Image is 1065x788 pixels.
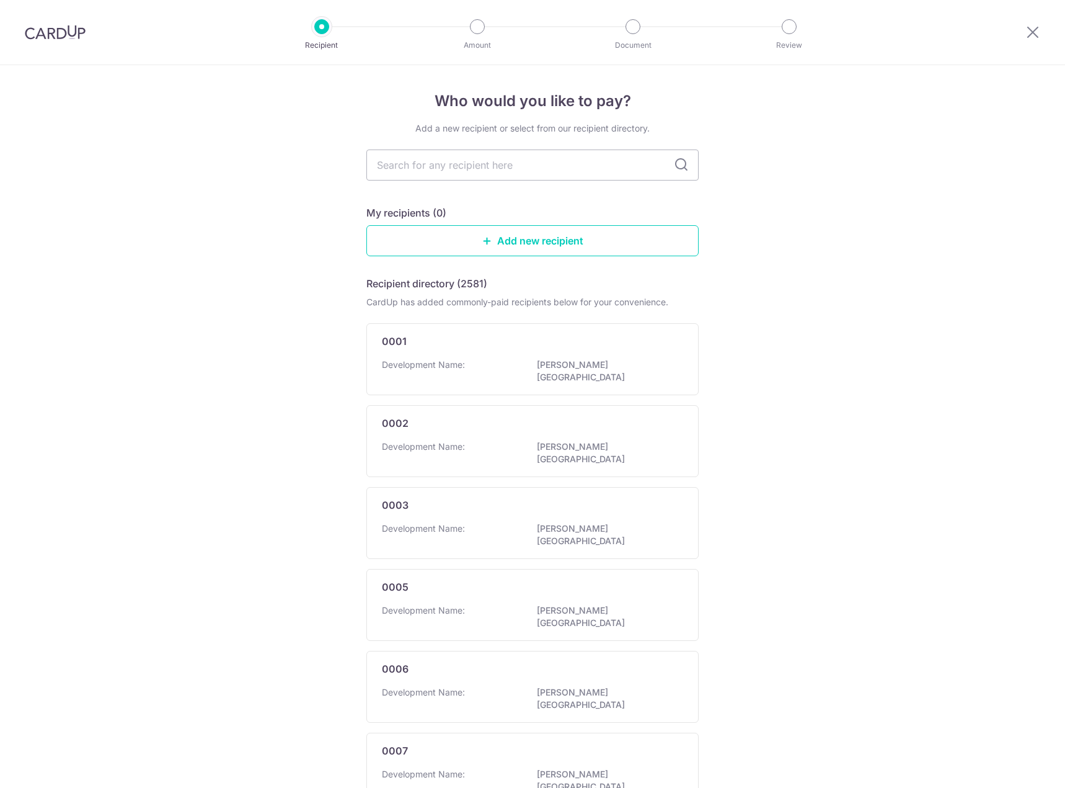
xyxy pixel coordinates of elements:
p: 0002 [382,416,409,431]
h5: My recipients (0) [366,205,446,220]
p: 0001 [382,334,407,349]
p: [PERSON_NAME][GEOGRAPHIC_DATA] [537,441,676,465]
h5: Recipient directory (2581) [366,276,487,291]
p: Development Name: [382,686,465,699]
div: CardUp has added commonly-paid recipients below for your convenience. [366,296,699,308]
p: [PERSON_NAME][GEOGRAPHIC_DATA] [537,686,676,711]
h4: Who would you like to pay? [366,90,699,112]
p: Development Name: [382,604,465,617]
p: [PERSON_NAME][GEOGRAPHIC_DATA] [537,604,676,629]
p: 0005 [382,580,409,594]
p: [PERSON_NAME][GEOGRAPHIC_DATA] [537,359,676,383]
p: 0003 [382,498,409,513]
p: Document [587,39,679,51]
iframe: Opens a widget where you can find more information [986,751,1053,782]
p: 0006 [382,661,409,676]
p: Development Name: [382,522,465,535]
a: Add new recipient [366,225,699,256]
input: Search for any recipient here [366,150,699,181]
p: Development Name: [382,441,465,453]
p: Review [743,39,835,51]
p: Development Name: [382,768,465,781]
img: CardUp [25,25,86,40]
p: Development Name: [382,359,465,371]
p: Amount [431,39,523,51]
p: 0007 [382,743,408,758]
p: Recipient [276,39,368,51]
p: [PERSON_NAME][GEOGRAPHIC_DATA] [537,522,676,547]
div: Add a new recipient or select from our recipient directory. [366,122,699,135]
